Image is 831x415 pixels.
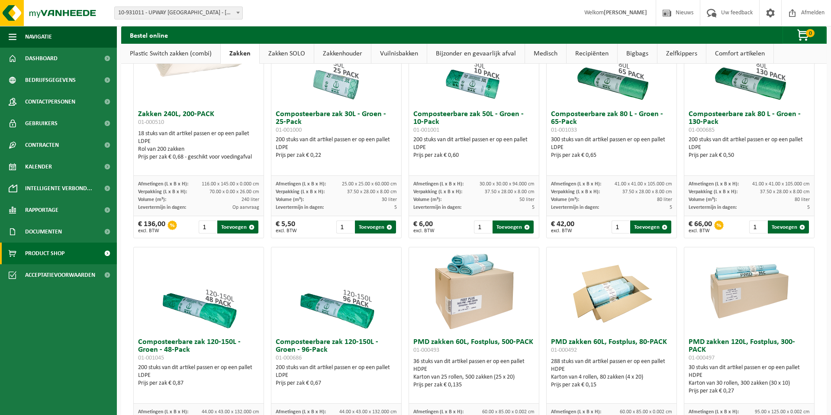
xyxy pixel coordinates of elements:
span: Levertermijn in dagen: [276,205,324,210]
span: Afmetingen (L x B x H): [689,409,739,415]
span: Levertermijn in dagen: [689,205,737,210]
div: € 136,00 [138,220,165,233]
a: Plastic Switch zakken (combi) [121,44,220,64]
div: HDPE [413,366,535,373]
input: 1 [199,220,216,233]
input: 1 [749,220,767,233]
span: 5 [532,205,535,210]
div: Prijs per zak € 0,87 [138,379,259,387]
h3: Composteerbare zak 120-150L - Groen - 96-Pack [276,338,397,362]
span: Verpakking (L x B x H): [551,189,600,195]
div: LDPE [689,144,810,152]
span: 60.00 x 85.00 x 0.002 cm [482,409,535,415]
div: € 5,50 [276,220,297,233]
span: Verpakking (L x B x H): [138,189,187,195]
img: 01-000497 [706,247,792,334]
input: 1 [474,220,492,233]
span: 5 [394,205,397,210]
span: 10-931011 - UPWAY BELGIUM - MECHELEN [115,7,242,19]
span: Verpakking (L x B x H): [276,189,325,195]
button: Toevoegen [493,220,534,233]
h3: Composteerbare zak 30L - Groen - 25-Pack [276,110,397,134]
div: LDPE [276,372,397,379]
div: Prijs per zak € 0,68 - geschikt voor voedingafval [138,153,259,161]
a: Zelfkippers [657,44,706,64]
div: € 66,00 [689,220,712,233]
span: Navigatie [25,26,52,48]
div: 18 stuks van dit artikel passen er op een pallet [138,130,259,161]
img: 01-000492 [568,247,655,334]
span: 01-001000 [276,127,302,133]
div: HDPE [551,366,672,373]
img: 01-000686 [293,247,380,334]
span: 80 liter [795,197,810,202]
div: Prijs per zak € 0,67 [276,379,397,387]
span: Afmetingen (L x B x H): [276,182,326,187]
div: Prijs per zak € 0,135 [413,381,535,389]
span: 01-000493 [413,347,439,353]
span: excl. BTW [276,228,297,233]
h3: Composteerbare zak 120-150L - Groen - 48-Pack [138,338,259,362]
span: excl. BTW [413,228,435,233]
h2: Bestel online [121,26,177,43]
span: Volume (m³): [138,197,166,202]
div: HDPE [689,372,810,379]
span: 80 liter [657,197,672,202]
button: Toevoegen [355,220,396,233]
div: LDPE [413,144,535,152]
span: Volume (m³): [689,197,717,202]
div: Rol van 200 zakken [138,146,259,153]
a: Bigbags [618,44,657,64]
span: Product Shop [25,243,64,264]
span: 50 liter [519,197,535,202]
div: LDPE [138,138,259,146]
span: 41.00 x 41.00 x 105.000 cm [615,182,672,187]
div: 200 stuks van dit artikel passen er op een pallet [138,364,259,387]
span: Afmetingen (L x B x H): [276,409,326,415]
img: 01-000493 [431,247,517,334]
button: Toevoegen [630,220,671,233]
span: Verpakking (L x B x H): [413,189,462,195]
a: Recipiënten [567,44,617,64]
span: 95.00 x 125.00 x 0.002 cm [755,409,810,415]
span: 41.00 x 41.00 x 105.000 cm [752,182,810,187]
div: LDPE [276,144,397,152]
span: 60.00 x 85.00 x 0.002 cm [620,409,672,415]
span: 37.50 x 28.00 x 8.00 cm [347,189,397,195]
span: 01-000685 [689,127,715,133]
span: 01-001045 [138,355,164,361]
input: 1 [612,220,629,233]
div: 36 stuks van dit artikel passen er op een pallet [413,358,535,389]
span: 30 liter [382,197,397,202]
div: 300 stuks van dit artikel passen er op een pallet [551,136,672,159]
div: Prijs per zak € 0,22 [276,152,397,159]
h3: Composteerbare zak 50L - Groen - 10-Pack [413,110,535,134]
span: 30.00 x 30.00 x 94.000 cm [480,182,535,187]
div: 200 stuks van dit artikel passen er op een pallet [276,136,397,159]
span: 70.00 x 0.00 x 26.00 cm [209,189,259,195]
span: Gebruikers [25,113,58,134]
a: Bijzonder en gevaarlijk afval [427,44,525,64]
strong: [PERSON_NAME] [604,10,647,16]
div: LDPE [551,144,672,152]
div: 288 stuks van dit artikel passen er op een pallet [551,358,672,389]
span: 01-000497 [689,355,715,361]
span: 44.00 x 43.00 x 132.000 cm [202,409,259,415]
span: 5 [807,205,810,210]
span: excl. BTW [138,228,165,233]
div: Prijs per zak € 0,60 [413,152,535,159]
span: 10-931011 - UPWAY BELGIUM - MECHELEN [114,6,243,19]
div: € 6,00 [413,220,435,233]
span: Rapportage [25,199,58,221]
span: Levertermijn in dagen: [413,205,461,210]
span: 37.50 x 28.00 x 8.00 cm [622,189,672,195]
span: Levertermijn in dagen: [551,205,599,210]
span: Op aanvraag [232,205,259,210]
a: Zakken SOLO [260,44,314,64]
span: excl. BTW [551,228,574,233]
span: Acceptatievoorwaarden [25,264,95,286]
span: Verpakking (L x B x H): [689,189,738,195]
button: Toevoegen [768,220,809,233]
span: excl. BTW [689,228,712,233]
img: 01-001045 [155,247,242,334]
